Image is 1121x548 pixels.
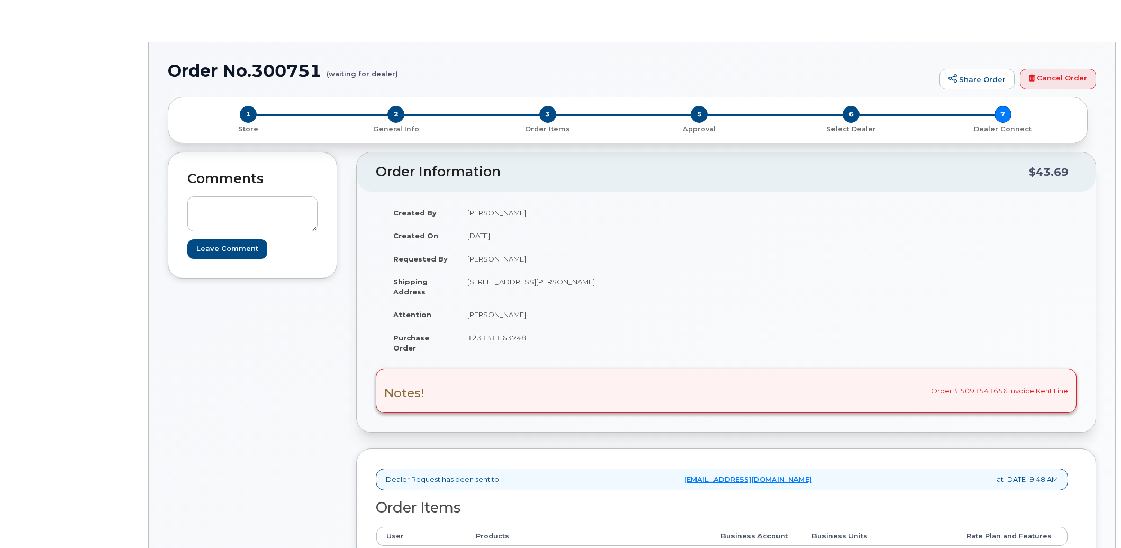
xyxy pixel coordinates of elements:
[376,369,1077,413] div: Order # 5091541656 Invoice Kent Line
[467,334,526,342] span: 1231311.63748
[376,165,1029,179] h2: Order Information
[539,106,556,123] span: 3
[177,123,320,134] a: 1 Store
[376,527,466,546] th: User
[376,469,1068,490] div: Dealer Request has been sent to at [DATE] 9:48 AM
[327,61,398,78] small: (waiting for dealer)
[187,172,318,186] h2: Comments
[939,69,1015,90] a: Share Order
[387,106,404,123] span: 2
[476,124,619,134] p: Order Items
[1029,162,1069,182] div: $43.69
[324,124,468,134] p: General Info
[393,310,431,319] strong: Attention
[775,123,927,134] a: 6 Select Dealer
[384,387,424,400] h3: Notes!
[472,123,623,134] a: 3 Order Items
[458,303,718,326] td: [PERSON_NAME]
[843,106,860,123] span: 6
[691,106,708,123] span: 5
[458,247,718,271] td: [PERSON_NAME]
[802,527,957,546] th: Business Units
[628,124,771,134] p: Approval
[181,124,316,134] p: Store
[320,123,472,134] a: 2 General Info
[458,270,718,303] td: [STREET_ADDRESS][PERSON_NAME]
[957,527,1068,546] th: Rate Plan and Features
[393,277,428,296] strong: Shipping Address
[623,123,775,134] a: 5 Approval
[393,231,438,240] strong: Created On
[393,334,429,352] strong: Purchase Order
[168,61,934,80] h1: Order No.300751
[393,209,437,217] strong: Created By
[466,527,711,546] th: Products
[684,474,812,484] a: [EMAIL_ADDRESS][DOMAIN_NAME]
[1020,69,1096,90] a: Cancel Order
[240,106,257,123] span: 1
[393,255,448,263] strong: Requested By
[458,224,718,247] td: [DATE]
[376,500,1068,516] h2: Order Items
[187,239,267,259] input: Leave Comment
[458,201,718,224] td: [PERSON_NAME]
[780,124,923,134] p: Select Dealer
[711,527,802,546] th: Business Account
